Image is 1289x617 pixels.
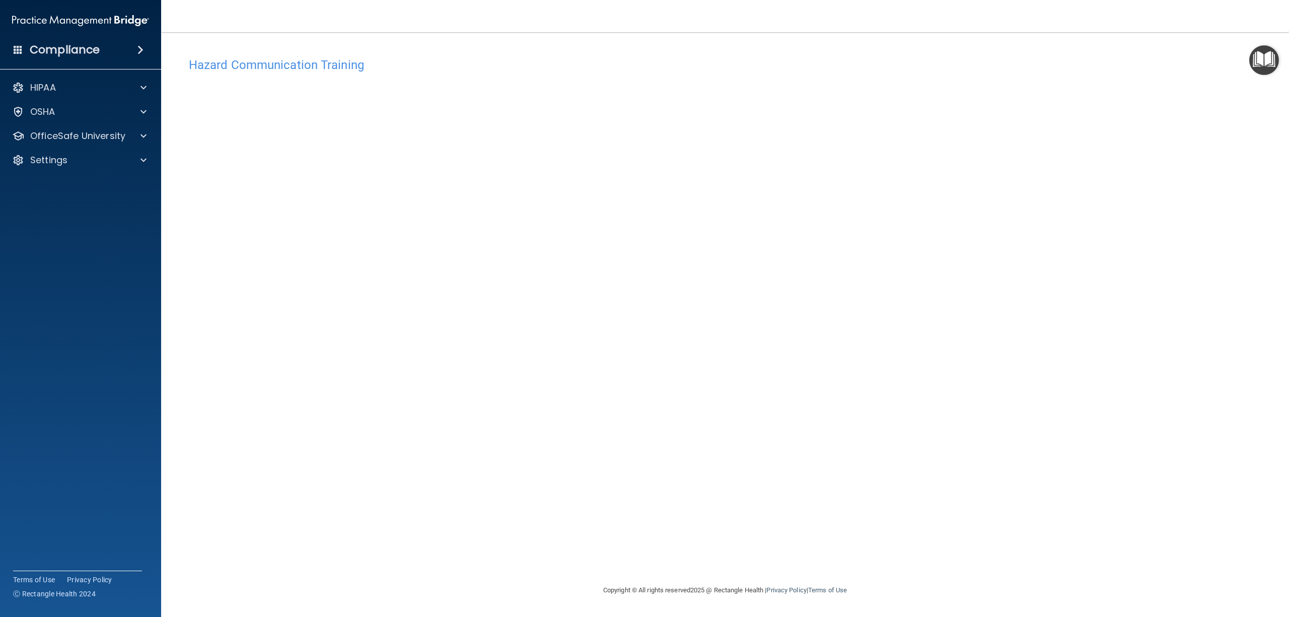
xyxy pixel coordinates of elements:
p: OfficeSafe University [30,130,125,142]
img: PMB logo [12,11,149,31]
span: Ⓒ Rectangle Health 2024 [13,589,96,599]
h4: Compliance [30,43,100,57]
a: OSHA [12,106,147,118]
p: OSHA [30,106,55,118]
a: OfficeSafe University [12,130,147,142]
a: Terms of Use [808,586,847,594]
div: Copyright © All rights reserved 2025 @ Rectangle Health | | [541,574,909,606]
iframe: HCT [189,77,702,409]
a: Privacy Policy [766,586,806,594]
p: HIPAA [30,82,56,94]
a: HIPAA [12,82,147,94]
p: Settings [30,154,67,166]
a: Terms of Use [13,575,55,585]
a: Settings [12,154,147,166]
h4: Hazard Communication Training [189,58,1261,72]
a: Privacy Policy [67,575,112,585]
button: Open Resource Center [1249,45,1279,75]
